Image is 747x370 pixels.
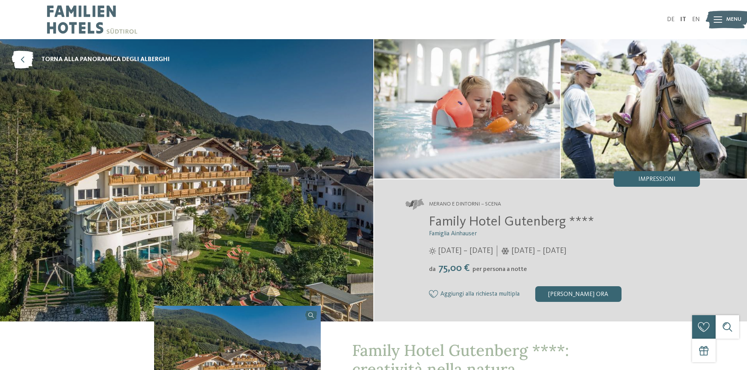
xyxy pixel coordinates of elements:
span: Menu [726,16,742,23]
img: Family Hotel Gutenberg **** [561,39,747,179]
span: per persona a notte [473,266,527,273]
a: DE [667,16,674,23]
span: Famiglia Ainhauser [429,231,477,237]
a: IT [680,16,686,23]
span: Impressioni [638,176,676,182]
div: [PERSON_NAME] ora [535,286,622,302]
i: Orari d'apertura estate [429,247,436,254]
span: Family Hotel Gutenberg **** [429,215,594,229]
span: da [429,266,436,273]
img: il family hotel a Scena per amanti della natura dall’estro creativo [374,39,560,179]
span: [DATE] – [DATE] [438,245,493,256]
a: EN [692,16,700,23]
a: torna alla panoramica degli alberghi [12,51,170,69]
span: torna alla panoramica degli alberghi [41,55,170,64]
i: Orari d'apertura inverno [501,247,509,254]
span: 75,00 € [436,263,472,273]
span: Merano e dintorni – Scena [429,200,501,208]
span: Aggiungi alla richiesta multipla [440,291,520,298]
span: [DATE] – [DATE] [511,245,566,256]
